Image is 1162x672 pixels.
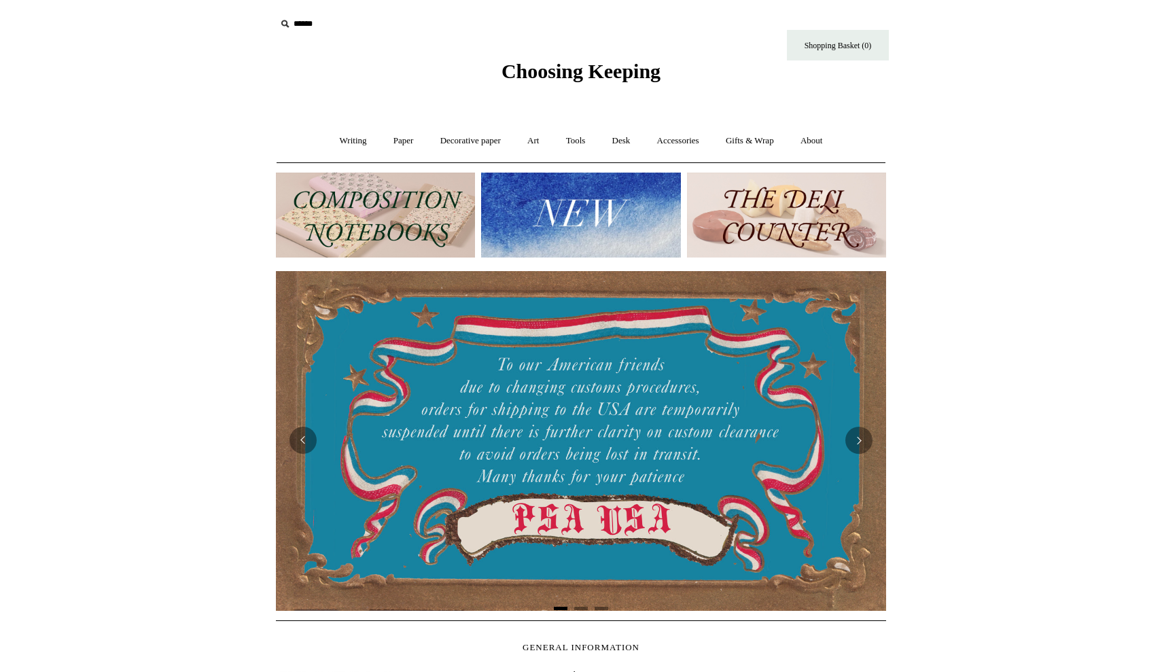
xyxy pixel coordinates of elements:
img: New.jpg__PID:f73bdf93-380a-4a35-bcfe-7823039498e1 [481,173,680,258]
a: Desk [600,123,643,159]
img: USA PSA .jpg__PID:33428022-6587-48b7-8b57-d7eefc91f15a [276,271,886,611]
a: Choosing Keeping [501,71,661,80]
a: Art [515,123,551,159]
a: Shopping Basket (0) [787,30,889,60]
button: Page 2 [574,607,588,610]
span: Choosing Keeping [501,60,661,82]
a: Paper [381,123,426,159]
button: Previous [289,427,317,454]
a: Decorative paper [428,123,513,159]
button: Page 3 [595,607,608,610]
a: About [788,123,835,159]
button: Next [845,427,873,454]
span: GENERAL INFORMATION [523,642,639,652]
button: Page 1 [554,607,567,610]
a: Gifts & Wrap [714,123,786,159]
a: Writing [328,123,379,159]
img: 202302 Composition ledgers.jpg__PID:69722ee6-fa44-49dd-a067-31375e5d54ec [276,173,475,258]
a: Tools [554,123,598,159]
img: The Deli Counter [687,173,886,258]
a: Accessories [645,123,711,159]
